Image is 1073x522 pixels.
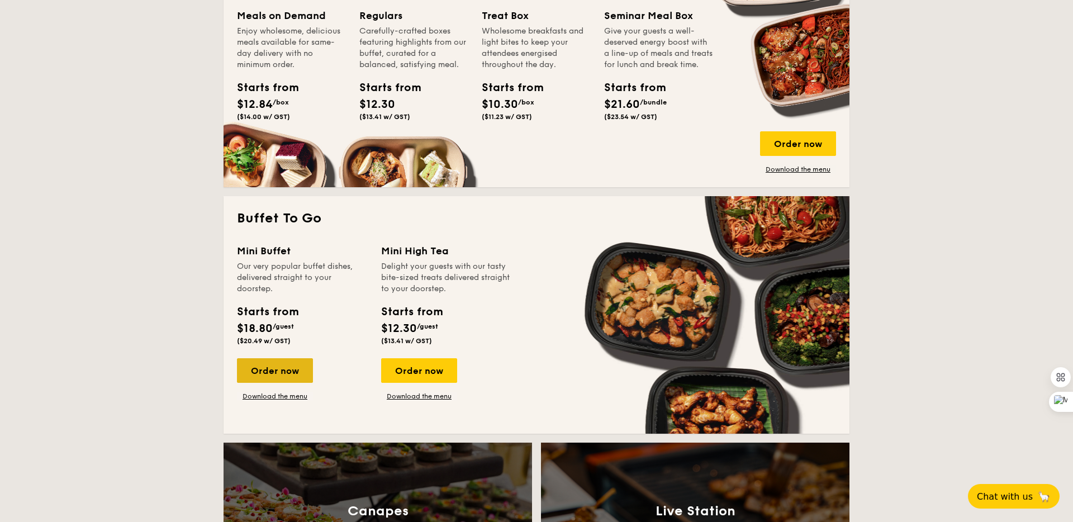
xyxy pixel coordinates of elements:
div: Starts from [482,79,532,96]
div: Meals on Demand [237,8,346,23]
span: /bundle [640,98,667,106]
span: $18.80 [237,322,273,335]
div: Starts from [359,79,410,96]
div: Starts from [237,303,298,320]
a: Download the menu [760,165,836,174]
span: /guest [417,322,438,330]
span: ($20.49 w/ GST) [237,337,291,345]
div: Regulars [359,8,468,23]
div: Starts from [381,303,442,320]
div: Order now [381,358,457,383]
div: Mini High Tea [381,243,512,259]
div: Seminar Meal Box [604,8,713,23]
h3: Canapes [348,504,409,519]
a: Download the menu [381,392,457,401]
h2: Buffet To Go [237,210,836,227]
span: $12.30 [381,322,417,335]
button: Chat with us🦙 [968,484,1060,509]
div: Treat Box [482,8,591,23]
span: ($23.54 w/ GST) [604,113,657,121]
h3: Live Station [656,504,735,519]
div: Carefully-crafted boxes featuring highlights from our buffet, curated for a balanced, satisfying ... [359,26,468,70]
span: $10.30 [482,98,518,111]
span: /box [273,98,289,106]
span: /box [518,98,534,106]
div: Enjoy wholesome, delicious meals available for same-day delivery with no minimum order. [237,26,346,70]
div: Starts from [237,79,287,96]
div: Delight your guests with our tasty bite-sized treats delivered straight to your doorstep. [381,261,512,295]
div: Mini Buffet [237,243,368,259]
span: ($13.41 w/ GST) [359,113,410,121]
div: Order now [760,131,836,156]
span: ($13.41 w/ GST) [381,337,432,345]
span: $21.60 [604,98,640,111]
div: Give your guests a well-deserved energy boost with a line-up of meals and treats for lunch and br... [604,26,713,70]
div: Order now [237,358,313,383]
span: 🦙 [1037,490,1051,503]
span: /guest [273,322,294,330]
span: Chat with us [977,491,1033,502]
span: ($14.00 w/ GST) [237,113,290,121]
span: $12.84 [237,98,273,111]
span: ($11.23 w/ GST) [482,113,532,121]
div: Our very popular buffet dishes, delivered straight to your doorstep. [237,261,368,295]
span: $12.30 [359,98,395,111]
div: Wholesome breakfasts and light bites to keep your attendees energised throughout the day. [482,26,591,70]
a: Download the menu [237,392,313,401]
div: Starts from [604,79,654,96]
